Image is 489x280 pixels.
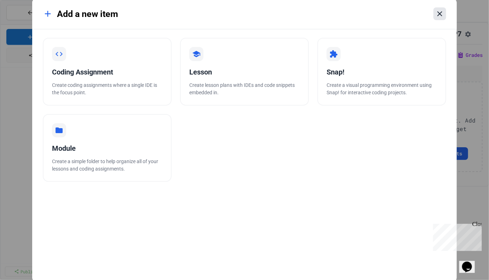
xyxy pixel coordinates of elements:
[189,67,300,77] div: Lesson
[430,221,482,251] iframe: chat widget
[327,67,437,77] div: Snap!
[189,82,300,96] p: Create lesson plans with IDEs and code snippets embedded in.
[52,67,162,77] div: Coding Assignment
[3,3,49,45] div: Chat with us now!Close
[43,7,118,21] div: Add a new item
[459,252,482,273] iframe: chat widget
[52,82,162,96] p: Create coding assignments where a single IDE is the focus point.
[327,82,437,96] p: Create a visual programming environment using Snap! for interactive coding projects.
[52,158,162,173] p: Create a simple folder to help organize all of your lessons and coding assignments.
[52,143,162,154] div: Module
